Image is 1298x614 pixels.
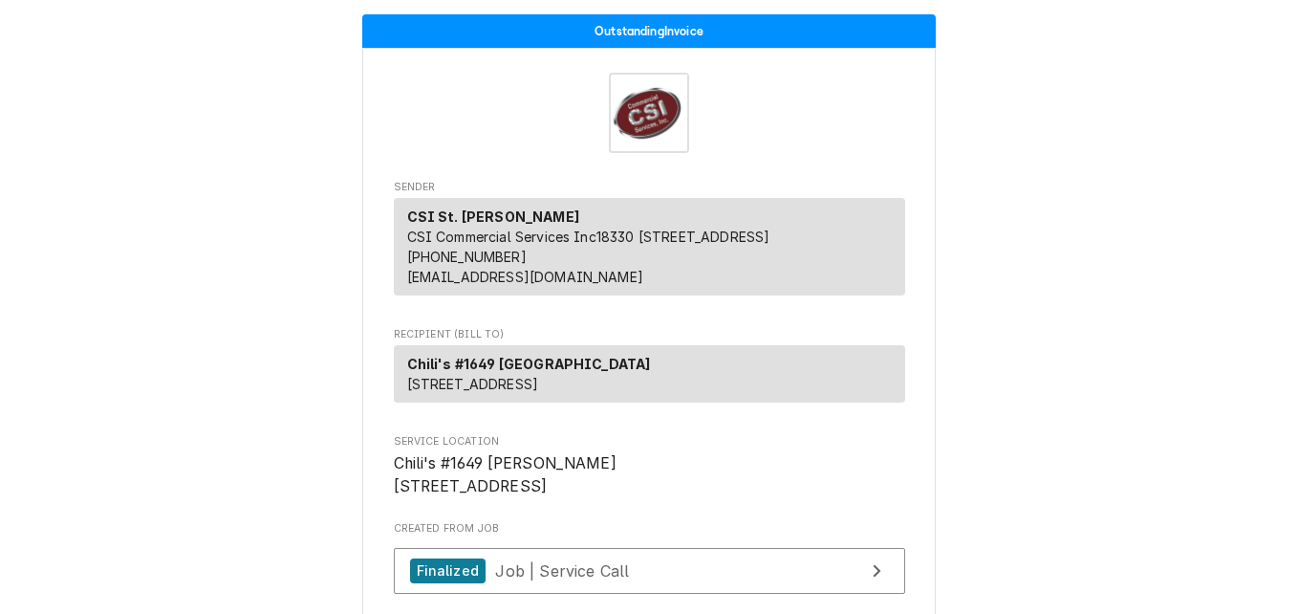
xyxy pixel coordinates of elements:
span: Outstanding Invoice [595,25,703,37]
div: Recipient (Bill To) [394,345,905,410]
a: [PHONE_NUMBER] [407,249,527,265]
div: Recipient (Bill To) [394,345,905,403]
span: Chili's #1649 [PERSON_NAME] [STREET_ADDRESS] [394,454,617,495]
div: Invoice Recipient [394,327,905,411]
div: Status [362,14,936,48]
span: Created From Job [394,521,905,537]
div: Service Location [394,434,905,498]
span: Service Location [394,452,905,497]
span: Service Location [394,434,905,450]
strong: CSI St. [PERSON_NAME] [407,208,579,225]
div: Sender [394,198,905,303]
span: CSI Commercial Services Inc18330 [STREET_ADDRESS] [407,229,770,245]
span: Job | Service Call [495,560,629,580]
img: Logo [609,73,689,153]
div: Invoice Sender [394,180,905,304]
div: Created From Job [394,521,905,603]
span: Recipient (Bill To) [394,327,905,342]
div: Finalized [410,559,486,584]
strong: Chili's #1649 [GEOGRAPHIC_DATA] [407,356,651,372]
a: [EMAIL_ADDRESS][DOMAIN_NAME] [407,269,643,285]
a: View Job [394,548,905,595]
span: Sender [394,180,905,195]
div: Sender [394,198,905,296]
span: [STREET_ADDRESS] [407,376,539,392]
